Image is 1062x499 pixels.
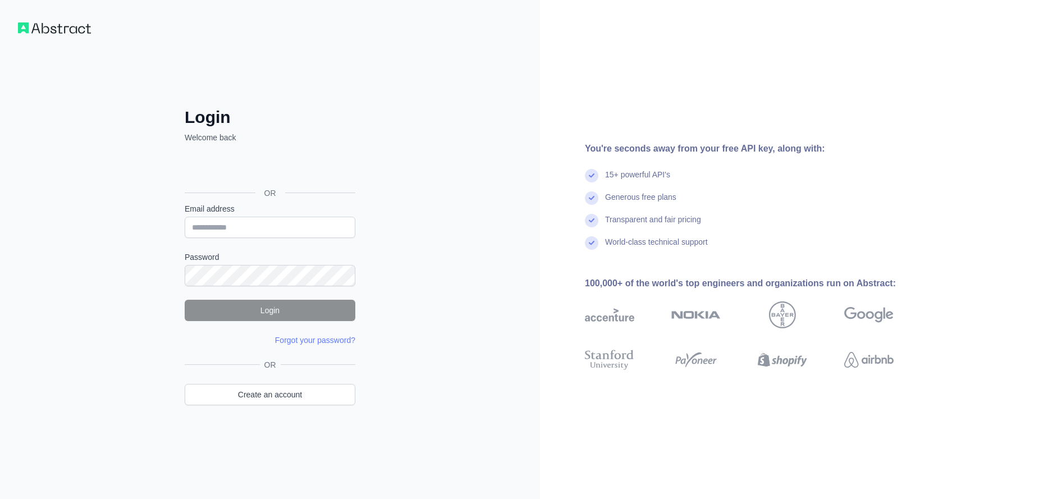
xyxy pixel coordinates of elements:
img: accenture [585,301,634,328]
span: OR [260,359,281,370]
img: payoneer [671,347,721,372]
h2: Login [185,107,355,127]
img: google [844,301,894,328]
a: Create an account [185,384,355,405]
img: check mark [585,191,598,205]
div: Transparent and fair pricing [605,214,701,236]
button: Login [185,300,355,321]
img: shopify [758,347,807,372]
img: nokia [671,301,721,328]
p: Welcome back [185,132,355,143]
img: check mark [585,236,598,250]
img: check mark [585,214,598,227]
label: Password [185,251,355,263]
img: airbnb [844,347,894,372]
span: OR [255,187,285,199]
img: stanford university [585,347,634,372]
div: World-class technical support [605,236,708,259]
iframe: Sign in with Google Button [179,155,359,180]
div: Generous free plans [605,191,676,214]
div: 100,000+ of the world's top engineers and organizations run on Abstract: [585,277,930,290]
img: Workflow [18,22,91,34]
img: bayer [769,301,796,328]
img: check mark [585,169,598,182]
div: 15+ powerful API's [605,169,670,191]
div: You're seconds away from your free API key, along with: [585,142,930,155]
label: Email address [185,203,355,214]
a: Forgot your password? [275,336,355,345]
